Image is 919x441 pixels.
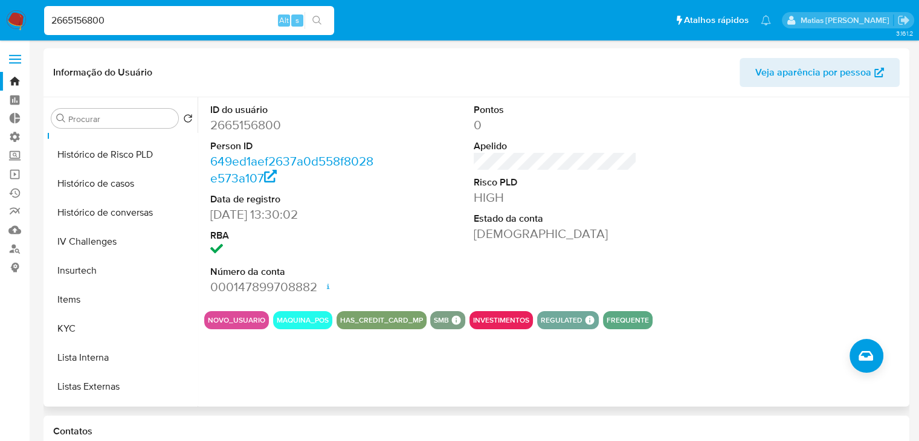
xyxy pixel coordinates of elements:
[279,14,289,26] span: Alt
[47,401,198,430] button: Marcas AML
[47,256,198,285] button: Insurtech
[183,114,193,127] button: Retornar ao pedido padrão
[755,58,871,87] span: Veja aparência por pessoa
[210,278,374,295] dd: 000147899708882
[210,140,374,153] dt: Person ID
[44,13,334,28] input: Pesquise usuários ou casos...
[53,66,152,79] h1: Informação do Usuário
[47,140,198,169] button: Histórico de Risco PLD
[56,114,66,123] button: Procurar
[47,343,198,372] button: Lista Interna
[47,285,198,314] button: Items
[210,229,374,242] dt: RBA
[295,14,299,26] span: s
[474,176,637,189] dt: Risco PLD
[897,14,910,27] a: Sair
[47,314,198,343] button: KYC
[800,14,893,26] p: matias.logusso@mercadopago.com.br
[68,114,173,124] input: Procurar
[684,14,749,27] span: Atalhos rápidos
[474,103,637,117] dt: Pontos
[210,103,374,117] dt: ID do usuário
[210,152,373,187] a: 649ed1aef2637a0d558f8028e573a107
[474,189,637,206] dd: HIGH
[47,198,198,227] button: Histórico de conversas
[210,193,374,206] dt: Data de registro
[210,206,374,223] dd: [DATE] 13:30:02
[210,117,374,134] dd: 2665156800
[474,140,637,153] dt: Apelido
[47,227,198,256] button: IV Challenges
[761,15,771,25] a: Notificações
[210,265,374,278] dt: Número da conta
[47,169,198,198] button: Histórico de casos
[474,212,637,225] dt: Estado da conta
[305,12,329,29] button: search-icon
[47,372,198,401] button: Listas Externas
[474,117,637,134] dd: 0
[53,425,900,437] h1: Contatos
[474,225,637,242] dd: [DEMOGRAPHIC_DATA]
[740,58,900,87] button: Veja aparência por pessoa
